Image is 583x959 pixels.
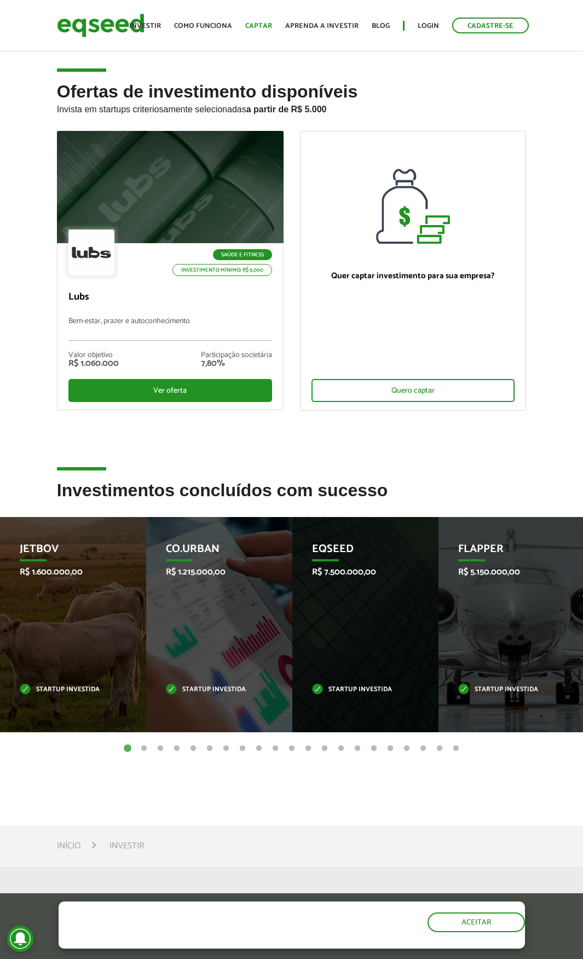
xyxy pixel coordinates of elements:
a: Aprenda a investir [285,22,359,30]
button: 13 of 21 [319,743,330,754]
p: EqSeed [312,543,403,561]
button: 16 of 21 [368,743,379,754]
button: 18 of 21 [401,743,412,754]
h5: O site da EqSeed utiliza cookies para melhorar sua navegação. [59,901,338,935]
button: 10 of 21 [270,743,281,754]
p: Quer captar investimento para sua empresa? [311,271,515,281]
p: R$ 1.215.000,00 [166,567,257,577]
div: Quero captar [311,379,515,402]
img: EqSeed [57,11,145,40]
a: Blog [372,22,390,30]
div: Valor objetivo [68,352,119,359]
p: Startup investida [166,687,257,693]
a: Investir [129,22,161,30]
button: 14 of 21 [336,743,347,754]
div: 7,80% [201,359,272,368]
p: Bem-estar, prazer e autoconhecimento [68,317,272,341]
p: R$ 7.500.000,00 [312,567,403,577]
strong: a partir de R$ 5.000 [246,105,327,114]
p: Lubs [68,291,272,303]
a: Cadastre-se [452,18,529,33]
p: Invista em startups criteriosamente selecionadas [57,101,527,114]
a: Início [57,842,81,851]
p: Startup investida [20,687,111,693]
button: 19 of 21 [418,743,429,754]
p: JetBov [20,543,111,561]
button: 9 of 21 [253,743,264,754]
h2: Investimentos concluídos com sucesso [57,481,527,516]
p: Ao clicar em "aceitar", você aceita nossa . [59,938,338,949]
button: 7 of 21 [221,743,232,754]
p: Saúde e Fitness [213,249,272,260]
button: 4 of 21 [171,743,182,754]
h2: Ofertas de investimento disponíveis [57,82,527,131]
a: política de privacidade e de cookies [203,939,330,949]
a: Saúde e Fitness Investimento mínimo: R$ 5.000 Lubs Bem-estar, prazer e autoconhecimento Valor obj... [57,131,284,410]
a: Como funciona [174,22,232,30]
button: 2 of 21 [138,743,149,754]
button: 12 of 21 [303,743,314,754]
p: R$ 5.150.000,00 [458,567,549,577]
div: R$ 1.060.000 [68,359,119,368]
p: Startup investida [458,687,549,693]
button: 21 of 21 [451,743,461,754]
button: 3 of 21 [155,743,166,754]
button: Aceitar [428,912,525,932]
button: 8 of 21 [237,743,248,754]
button: 11 of 21 [286,743,297,754]
p: Startup investida [312,687,403,693]
p: R$ 1.600.000,00 [20,567,111,577]
button: 6 of 21 [204,743,215,754]
a: Quer captar investimento para sua empresa? Quero captar [300,131,527,411]
div: Participação societária [201,352,272,359]
p: Co.Urban [166,543,257,561]
button: 20 of 21 [434,743,445,754]
li: Investir [109,839,144,853]
button: 1 of 21 [122,743,133,754]
p: Investimento mínimo: R$ 5.000 [172,264,272,276]
button: 17 of 21 [385,743,396,754]
button: 5 of 21 [188,743,199,754]
a: Login [418,22,439,30]
a: Captar [245,22,272,30]
p: Flapper [458,543,549,561]
button: 15 of 21 [352,743,363,754]
div: Ver oferta [68,379,272,402]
